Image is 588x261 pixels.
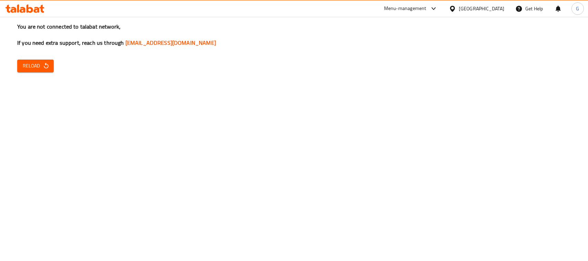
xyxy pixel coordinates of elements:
div: Menu-management [384,4,426,13]
span: G [576,5,579,12]
h3: You are not connected to talabat network, If you need extra support, reach us through [17,23,571,47]
button: Reload [17,60,54,72]
span: Reload [23,62,48,70]
a: [EMAIL_ADDRESS][DOMAIN_NAME] [125,38,216,48]
div: [GEOGRAPHIC_DATA] [459,5,504,12]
